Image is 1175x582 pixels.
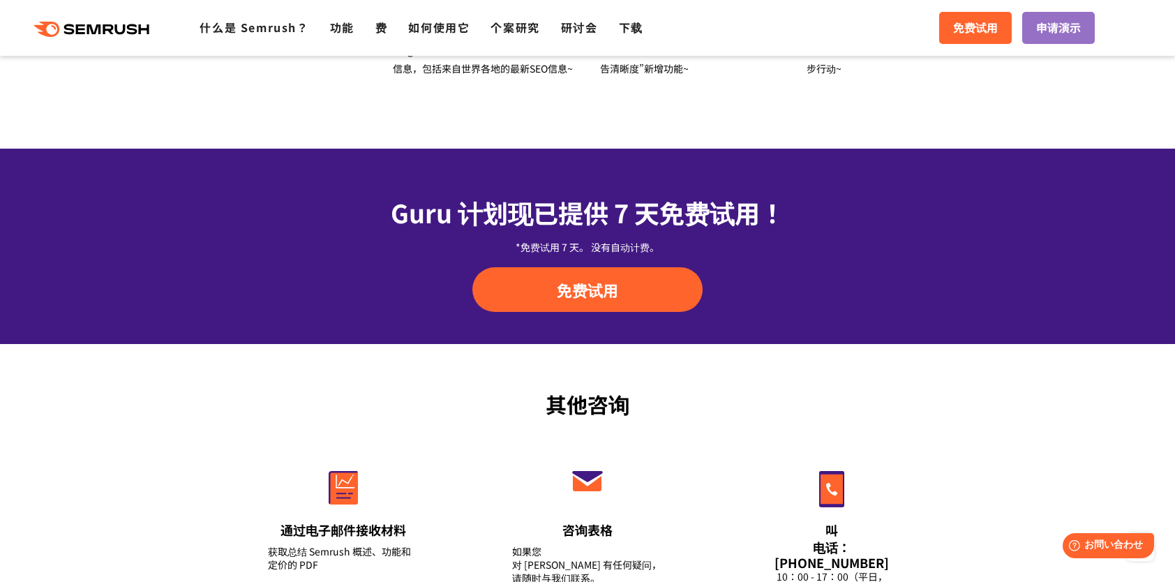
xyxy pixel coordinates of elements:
[953,19,998,37] span: 免费试用
[491,19,539,36] a: 个案研究
[268,521,419,539] div: 通过电子邮件接收材料
[756,539,907,570] div: 电话：[PHONE_NUMBER]
[939,12,1012,44] a: 免费试用
[807,25,980,75] span: 《Semrush》国内账号突破7000！ 新功能和更新接二连三 ~衍生数字营销的下一步行动~
[1022,12,1095,44] a: 申请演示
[512,521,663,539] div: 咨询表格
[557,279,618,300] span: 免费试用
[221,389,954,420] div: 其他咨询
[659,194,785,230] span: 免费试用！
[1051,528,1160,567] iframe: Help widget launcher
[561,19,598,36] a: 研讨会
[268,545,419,572] div: 获取总结 Semrush 概述、功能和定价的 PDF
[756,521,907,539] div: 叫
[221,240,954,254] div: *免费试用 7 天。 没有自动计费。
[200,19,308,36] a: 什么是 Semrush？
[375,19,388,36] a: 费
[472,267,703,312] a: 免费试用
[408,19,470,36] a: 如何使用它
[619,19,643,36] a: 下载
[1036,19,1081,37] span: 申请演示
[221,193,954,231] div: Guru 计划现已提供 7 天
[393,25,573,75] span: Semrush 的新自有媒体“Semrush Japan Blog”现已推出！ ~定期更新网络营销相关信息，包括来自世界各地的最新SEO信息~
[330,19,354,36] a: 功能
[600,25,781,75] span: 《Semrush》在日本注册账号突破10,000个！ ~新功能陆续发布！ 展示广告分析“广告清晰度”新增功能~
